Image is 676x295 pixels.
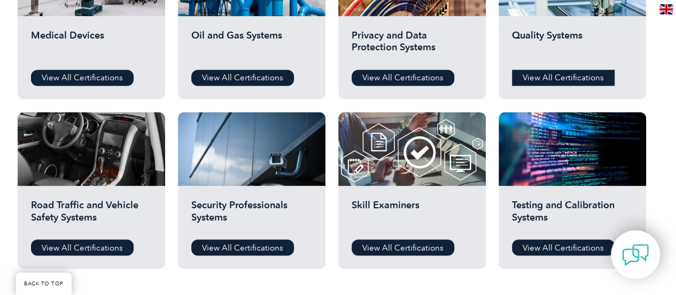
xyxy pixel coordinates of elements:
h2: Security Professionals Systems [191,199,312,231]
a: View All Certifications [191,239,294,255]
a: View All Certifications [512,70,615,86]
h2: Quality Systems [512,29,633,62]
h2: Testing and Calibration Systems [512,199,633,231]
img: contact-chat.png [622,241,649,268]
img: en [659,4,673,14]
h2: Oil and Gas Systems [191,29,312,62]
h2: Road Traffic and Vehicle Safety Systems [31,199,152,231]
a: View All Certifications [31,70,134,86]
a: View All Certifications [352,70,454,86]
a: View All Certifications [31,239,134,255]
a: BACK TO TOP [16,273,72,295]
a: View All Certifications [512,239,615,255]
h2: Skill Examiners [352,199,472,231]
h2: Privacy and Data Protection Systems [352,29,472,62]
a: View All Certifications [191,70,294,86]
h2: Medical Devices [31,29,152,62]
a: View All Certifications [352,239,454,255]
